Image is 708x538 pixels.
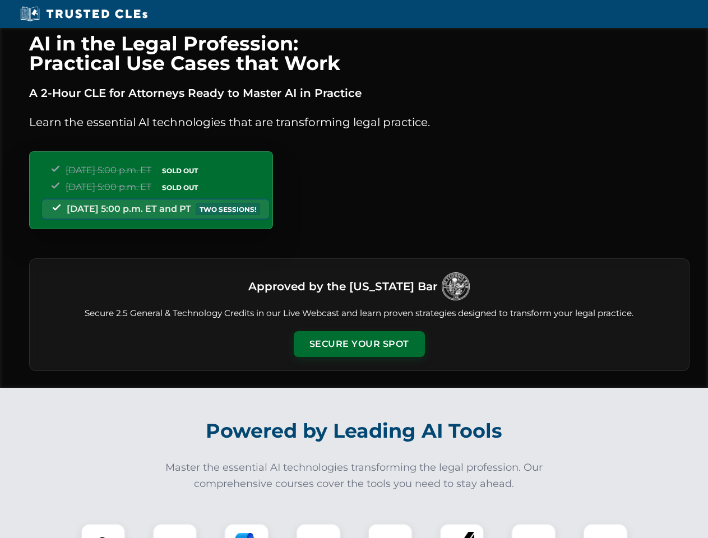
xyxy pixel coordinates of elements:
span: SOLD OUT [158,182,202,193]
h1: AI in the Legal Profession: Practical Use Cases that Work [29,34,690,73]
h2: Powered by Leading AI Tools [44,411,665,451]
img: Trusted CLEs [17,6,151,22]
p: Learn the essential AI technologies that are transforming legal practice. [29,113,690,131]
button: Secure Your Spot [294,331,425,357]
p: Secure 2.5 General & Technology Credits in our Live Webcast and learn proven strategies designed ... [43,307,675,320]
p: A 2-Hour CLE for Attorneys Ready to Master AI in Practice [29,84,690,102]
h3: Approved by the [US_STATE] Bar [248,276,437,296]
p: Master the essential AI technologies transforming the legal profession. Our comprehensive courses... [158,460,550,492]
span: [DATE] 5:00 p.m. ET [66,165,151,175]
img: Logo [442,272,470,300]
span: [DATE] 5:00 p.m. ET [66,182,151,192]
span: SOLD OUT [158,165,202,177]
